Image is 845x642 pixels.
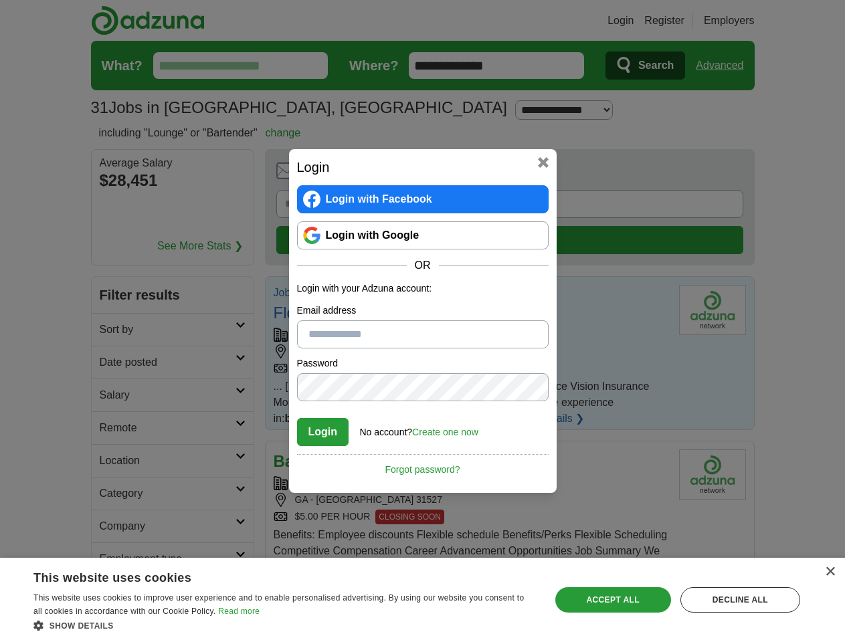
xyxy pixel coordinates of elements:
[297,418,349,446] button: Login
[680,587,800,613] div: Decline all
[218,607,260,616] a: Read more, opens a new window
[297,185,549,213] a: Login with Facebook
[825,567,835,577] div: Close
[407,257,439,274] span: OR
[50,621,114,631] span: Show details
[297,356,549,370] label: Password
[297,157,549,177] h2: Login
[297,304,549,318] label: Email address
[297,282,549,296] p: Login with your Adzuna account:
[33,619,535,632] div: Show details
[412,427,478,437] a: Create one now
[555,587,671,613] div: Accept all
[33,593,524,616] span: This website uses cookies to improve user experience and to enable personalised advertising. By u...
[297,221,549,249] a: Login with Google
[360,417,478,439] div: No account?
[33,566,501,586] div: This website uses cookies
[297,454,549,477] a: Forgot password?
